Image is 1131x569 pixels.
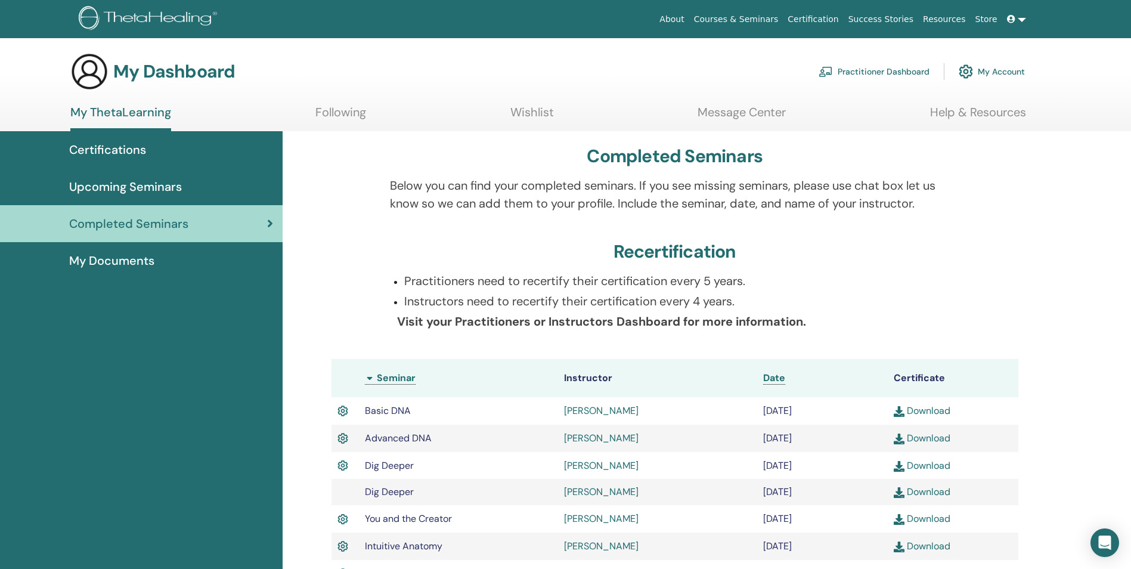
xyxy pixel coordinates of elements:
[757,452,888,480] td: [DATE]
[894,406,904,417] img: download.svg
[918,8,971,30] a: Resources
[337,512,348,527] img: Active Certificate
[390,177,959,212] p: Below you can find your completed seminars. If you see missing seminars, please use chat box let ...
[757,479,888,505] td: [DATE]
[564,432,639,444] a: [PERSON_NAME]
[337,431,348,446] img: Active Certificate
[1090,528,1119,557] div: Open Intercom Messenger
[894,514,904,525] img: download.svg
[894,487,904,498] img: download.svg
[564,512,639,525] a: [PERSON_NAME]
[930,105,1026,128] a: Help & Resources
[757,505,888,533] td: [DATE]
[70,105,171,131] a: My ThetaLearning
[587,146,763,167] h3: Completed Seminars
[404,292,959,310] p: Instructors need to recertify their certification every 4 years.
[689,8,783,30] a: Courses & Seminars
[69,141,146,159] span: Certifications
[113,61,235,82] h3: My Dashboard
[510,105,554,128] a: Wishlist
[397,314,806,329] b: Visit your Practitioners or Instructors Dashboard for more information.
[337,458,348,474] img: Active Certificate
[365,512,452,525] span: You and the Creator
[894,432,950,444] a: Download
[69,178,182,196] span: Upcoming Seminars
[894,404,950,417] a: Download
[763,372,785,385] a: Date
[819,66,833,77] img: chalkboard-teacher.svg
[365,432,432,444] span: Advanced DNA
[564,485,639,498] a: [PERSON_NAME]
[959,61,973,82] img: cog.svg
[337,403,348,419] img: Active Certificate
[315,105,366,128] a: Following
[844,8,918,30] a: Success Stories
[613,241,736,262] h3: Recertification
[337,539,348,554] img: Active Certificate
[894,512,950,525] a: Download
[757,397,888,425] td: [DATE]
[655,8,689,30] a: About
[69,215,188,233] span: Completed Seminars
[564,459,639,472] a: [PERSON_NAME]
[365,404,411,417] span: Basic DNA
[365,485,414,498] span: Dig Deeper
[894,434,904,444] img: download.svg
[365,540,442,552] span: Intuitive Anatomy
[894,540,950,552] a: Download
[971,8,1002,30] a: Store
[70,52,109,91] img: generic-user-icon.jpg
[959,58,1025,85] a: My Account
[783,8,843,30] a: Certification
[698,105,786,128] a: Message Center
[404,272,959,290] p: Practitioners need to recertify their certification every 5 years.
[757,425,888,452] td: [DATE]
[69,252,154,270] span: My Documents
[894,542,904,552] img: download.svg
[564,540,639,552] a: [PERSON_NAME]
[888,359,1018,397] th: Certificate
[558,359,757,397] th: Instructor
[757,533,888,560] td: [DATE]
[894,485,950,498] a: Download
[79,6,221,33] img: logo.png
[365,459,414,472] span: Dig Deeper
[564,404,639,417] a: [PERSON_NAME]
[819,58,929,85] a: Practitioner Dashboard
[894,459,950,472] a: Download
[894,461,904,472] img: download.svg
